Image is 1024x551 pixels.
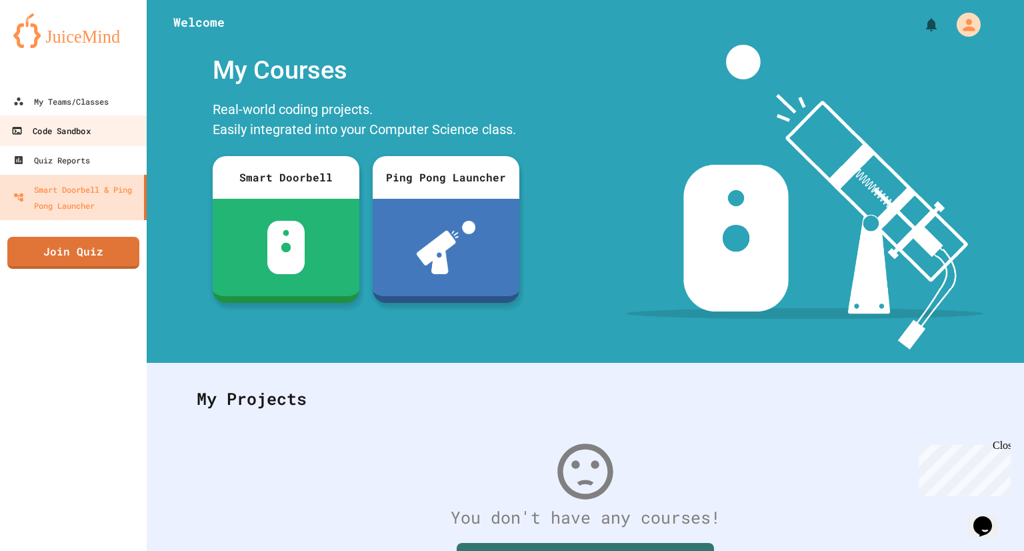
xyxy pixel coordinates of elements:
img: logo-orange.svg [13,13,133,48]
div: My Projects [183,373,987,425]
img: banner-image-my-projects.png [626,45,983,350]
div: Real-world coding projects. Easily integrated into your Computer Science class. [206,96,526,146]
div: My Courses [206,45,526,96]
div: Smart Doorbell [213,156,359,199]
div: Quiz Reports [13,152,90,168]
div: Chat with us now!Close [5,5,92,85]
iframe: chat widget [968,498,1011,538]
a: Join Quiz [7,237,139,269]
img: sdb-white.svg [267,221,305,274]
div: Code Sandbox [11,123,90,139]
div: My Notifications [899,13,943,36]
iframe: chat widget [913,440,1011,496]
img: ppl-with-ball.png [417,221,476,274]
div: You don't have any courses! [183,505,987,530]
div: Smart Doorbell & Ping Pong Launcher [13,181,139,213]
div: My Teams/Classes [13,93,109,109]
div: Ping Pong Launcher [373,156,519,199]
div: My Account [943,9,984,40]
